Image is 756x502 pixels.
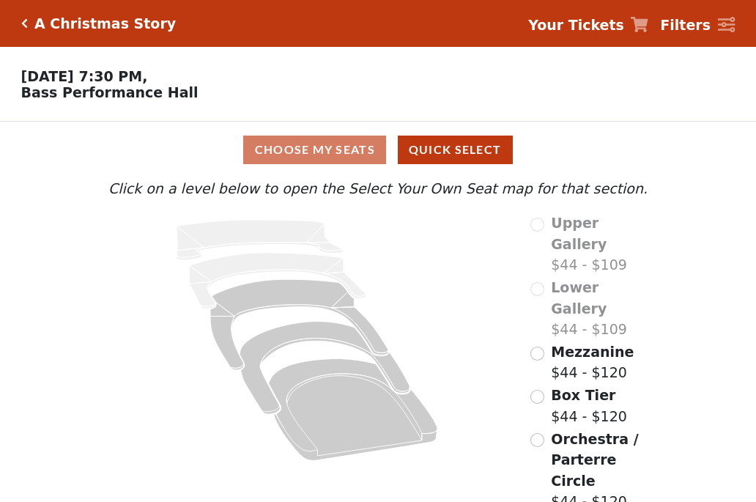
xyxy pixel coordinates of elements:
span: Box Tier [551,387,615,403]
label: $44 - $120 [551,342,634,383]
path: Orchestra / Parterre Circle - Seats Available: 235 [269,359,438,461]
label: $44 - $109 [551,213,651,276]
strong: Filters [660,17,711,33]
button: Quick Select [398,136,513,164]
span: Orchestra / Parterre Circle [551,431,638,489]
a: Click here to go back to filters [21,18,28,29]
label: $44 - $120 [551,385,627,427]
a: Filters [660,15,735,36]
p: Click on a level below to open the Select Your Own Seat map for that section. [105,178,651,199]
label: $44 - $109 [551,277,651,340]
h5: A Christmas Story [34,15,176,32]
span: Mezzanine [551,344,634,360]
span: Upper Gallery [551,215,607,252]
a: Your Tickets [528,15,648,36]
strong: Your Tickets [528,17,624,33]
span: Lower Gallery [551,279,607,317]
path: Lower Gallery - Seats Available: 0 [190,253,366,309]
path: Upper Gallery - Seats Available: 0 [177,220,344,260]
